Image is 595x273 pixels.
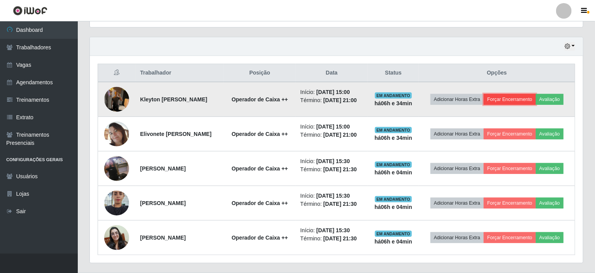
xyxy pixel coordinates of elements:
[232,165,288,172] strong: Operador de Caixa ++
[140,200,185,206] strong: [PERSON_NAME]
[104,122,129,146] img: 1744411784463.jpeg
[419,64,575,82] th: Opções
[140,235,185,241] strong: [PERSON_NAME]
[536,163,563,174] button: Avaliação
[300,235,363,243] li: Término:
[484,129,536,139] button: Forçar Encerramento
[300,200,363,208] li: Término:
[300,123,363,131] li: Início:
[374,204,412,210] strong: há 06 h e 04 min
[430,129,484,139] button: Adicionar Horas Extra
[536,94,563,105] button: Avaliação
[375,196,412,202] span: EM ANDAMENTO
[300,192,363,200] li: Início:
[536,232,563,243] button: Avaliação
[13,6,47,16] img: CoreUI Logo
[368,64,419,82] th: Status
[300,226,363,235] li: Início:
[300,131,363,139] li: Término:
[140,165,185,172] strong: [PERSON_NAME]
[300,157,363,165] li: Início:
[224,64,296,82] th: Posição
[374,169,412,176] strong: há 06 h e 04 min
[317,193,350,199] time: [DATE] 15:30
[317,227,350,233] time: [DATE] 15:30
[232,235,288,241] strong: Operador de Caixa ++
[140,96,207,103] strong: Kleyton [PERSON_NAME]
[323,166,357,172] time: [DATE] 21:30
[484,94,536,105] button: Forçar Encerramento
[374,238,412,245] strong: há 06 h e 04 min
[104,225,129,250] img: 1754064940964.jpeg
[375,92,412,99] span: EM ANDAMENTO
[375,162,412,168] span: EM ANDAMENTO
[430,198,484,209] button: Adicionar Horas Extra
[323,201,357,207] time: [DATE] 21:30
[104,186,129,219] img: 1736419547784.jpeg
[536,129,563,139] button: Avaliação
[317,123,350,130] time: [DATE] 15:00
[323,97,357,103] time: [DATE] 21:00
[430,163,484,174] button: Adicionar Horas Extra
[374,135,412,141] strong: há 06 h e 34 min
[484,163,536,174] button: Forçar Encerramento
[323,235,357,242] time: [DATE] 21:30
[430,232,484,243] button: Adicionar Horas Extra
[232,200,288,206] strong: Operador de Caixa ++
[300,96,363,104] li: Término:
[536,198,563,209] button: Avaliação
[232,131,288,137] strong: Operador de Caixa ++
[323,132,357,138] time: [DATE] 21:00
[484,232,536,243] button: Forçar Encerramento
[232,96,288,103] strong: Operador de Caixa ++
[317,89,350,95] time: [DATE] 15:00
[300,88,363,96] li: Início:
[104,83,129,116] img: 1755038431803.jpeg
[104,146,129,191] img: 1725070298663.jpeg
[374,100,412,106] strong: há 06 h e 34 min
[300,165,363,174] li: Término:
[135,64,224,82] th: Trabalhador
[317,158,350,164] time: [DATE] 15:30
[140,131,212,137] strong: Elivonete [PERSON_NAME]
[375,127,412,133] span: EM ANDAMENTO
[296,64,367,82] th: Data
[484,198,536,209] button: Forçar Encerramento
[430,94,484,105] button: Adicionar Horas Extra
[375,231,412,237] span: EM ANDAMENTO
